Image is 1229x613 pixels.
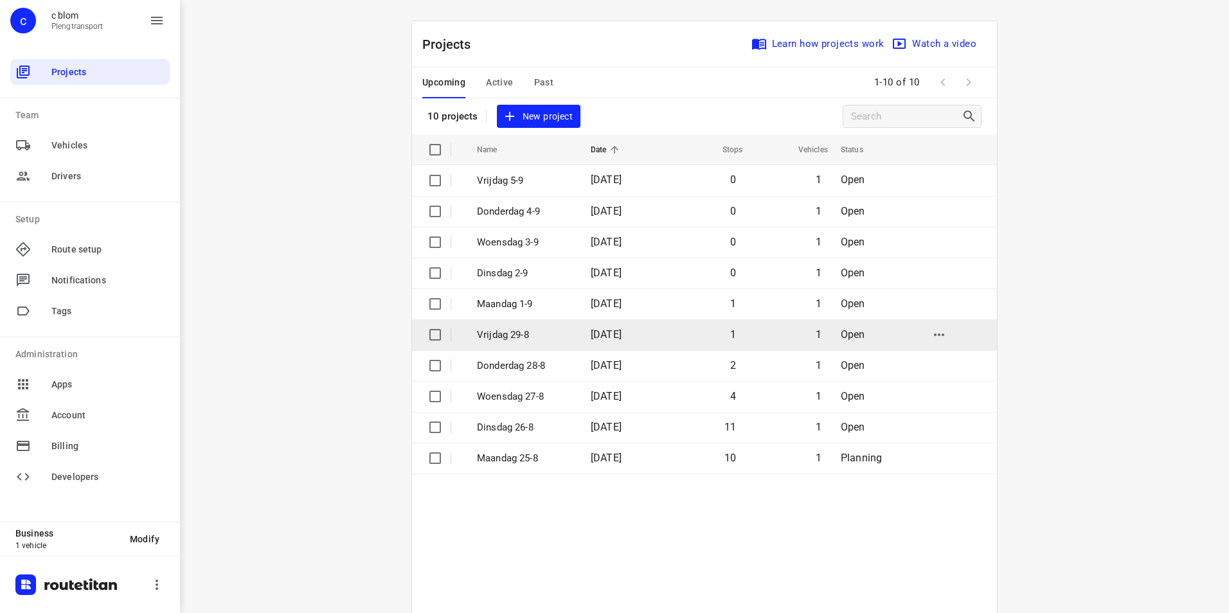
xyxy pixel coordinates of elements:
div: Apps [10,371,170,397]
span: 1-10 of 10 [869,69,925,96]
div: Account [10,402,170,428]
p: Projects [422,35,481,54]
span: 1 [730,328,736,341]
span: 1 [816,173,821,186]
div: Billing [10,433,170,459]
span: Past [534,75,554,91]
p: Maandag 25-8 [477,451,571,466]
input: Search projects [851,107,962,127]
span: [DATE] [591,236,622,248]
span: Open [841,421,865,433]
span: [DATE] [591,359,622,371]
span: Open [841,267,865,279]
span: Date [591,142,623,157]
span: 11 [724,421,736,433]
span: Open [841,328,865,341]
span: 1 [816,328,821,341]
p: Donderdag 28-8 [477,359,571,373]
span: 4 [730,390,736,402]
p: Dinsdag 26-8 [477,420,571,435]
span: [DATE] [591,173,622,186]
span: [DATE] [591,298,622,310]
span: Stops [706,142,743,157]
span: Vehicles [782,142,828,157]
p: Woensdag 3-9 [477,235,571,250]
p: Plengtransport [51,22,103,31]
span: Route setup [51,243,165,256]
span: 0 [730,173,736,186]
span: Account [51,409,165,422]
span: Active [486,75,513,91]
span: Open [841,236,865,248]
p: Donderdag 4-9 [477,204,571,219]
span: 1 [816,452,821,464]
p: 1 vehicle [15,541,120,550]
p: 10 projects [427,111,478,122]
div: Tags [10,298,170,324]
div: c [10,8,36,33]
div: Search [962,109,981,124]
span: Open [841,298,865,310]
span: Notifications [51,274,165,287]
p: Administration [15,348,170,361]
span: [DATE] [591,205,622,217]
p: c blom [51,10,103,21]
span: Modify [130,534,159,544]
div: Notifications [10,267,170,293]
span: 2 [730,359,736,371]
span: Developers [51,470,165,484]
button: New project [497,105,580,129]
span: Vehicles [51,139,165,152]
p: Vrijdag 29-8 [477,328,571,342]
span: Open [841,205,865,217]
span: Tags [51,305,165,318]
span: 1 [816,267,821,279]
span: Drivers [51,170,165,183]
span: Next Page [956,69,982,95]
span: 0 [730,236,736,248]
p: Team [15,109,170,122]
span: New project [505,109,573,125]
span: 1 [816,205,821,217]
span: Apps [51,378,165,391]
span: Status [841,142,880,157]
span: Name [477,142,514,157]
span: 1 [816,390,821,402]
p: Maandag 1-9 [477,297,571,312]
div: Vehicles [10,132,170,158]
button: Modify [120,528,170,551]
p: Business [15,528,120,538]
p: Woensdag 27-8 [477,389,571,404]
span: Billing [51,440,165,453]
div: Drivers [10,163,170,189]
span: 1 [816,421,821,433]
span: 0 [730,267,736,279]
span: [DATE] [591,452,622,464]
span: 0 [730,205,736,217]
span: Planning [841,452,882,464]
span: Open [841,390,865,402]
div: Route setup [10,236,170,262]
span: 1 [730,298,736,310]
span: 1 [816,298,821,310]
p: Setup [15,213,170,226]
div: Developers [10,464,170,490]
span: [DATE] [591,390,622,402]
span: Open [841,359,865,371]
span: Upcoming [422,75,465,91]
p: Dinsdag 2-9 [477,266,571,281]
span: [DATE] [591,267,622,279]
div: Projects [10,59,170,85]
span: [DATE] [591,328,622,341]
span: 1 [816,236,821,248]
span: Open [841,173,865,186]
span: 10 [724,452,736,464]
span: Previous Page [930,69,956,95]
span: 1 [816,359,821,371]
p: Vrijdag 5-9 [477,173,571,188]
span: Projects [51,66,165,79]
span: [DATE] [591,421,622,433]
